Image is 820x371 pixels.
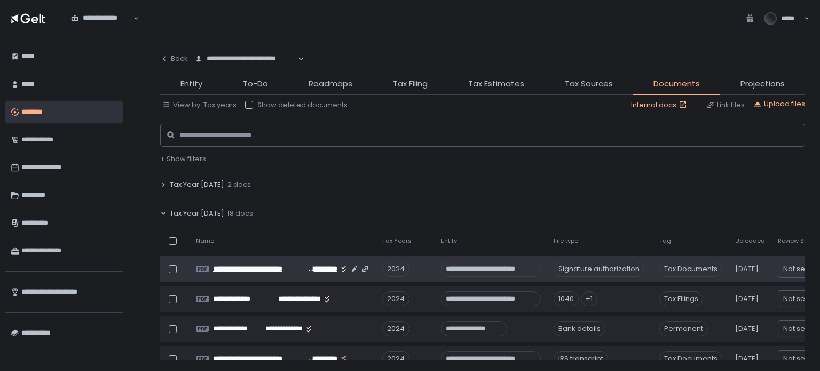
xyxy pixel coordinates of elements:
[581,291,597,306] div: +1
[735,294,759,304] span: [DATE]
[71,23,132,34] input: Search for option
[243,78,268,90] span: To-Do
[160,54,188,64] div: Back
[64,7,139,30] div: Search for option
[382,262,409,277] div: 2024
[160,48,188,69] button: Back
[227,180,251,190] span: 2 docs
[783,294,807,304] span: Not set
[753,99,805,109] button: Upload files
[382,237,412,245] span: Tax Years
[778,237,820,245] span: Review Status
[382,351,409,366] div: 2024
[783,353,807,364] span: Not set
[659,351,722,366] span: Tax Documents
[170,180,224,190] span: Tax Year [DATE]
[188,48,304,70] div: Search for option
[735,237,765,245] span: Uploaded
[195,64,297,74] input: Search for option
[783,264,807,274] span: Not set
[659,237,671,245] span: Tag
[659,321,708,336] span: Permanent
[162,100,236,110] button: View by: Tax years
[554,321,605,336] div: Bank details
[382,321,409,336] div: 2024
[554,262,644,277] div: Signature authorization
[554,237,578,245] span: File type
[227,209,253,218] span: 18 docs
[180,78,202,90] span: Entity
[653,78,700,90] span: Documents
[740,78,785,90] span: Projections
[160,154,206,164] button: + Show filters
[631,100,689,110] a: Internal docs
[706,100,745,110] button: Link files
[735,354,759,364] span: [DATE]
[735,264,759,274] span: [DATE]
[309,78,352,90] span: Roadmaps
[565,78,613,90] span: Tax Sources
[554,291,579,306] div: 1040
[382,291,409,306] div: 2024
[554,351,608,366] div: IRS transcript
[393,78,428,90] span: Tax Filing
[441,237,457,245] span: Entity
[783,323,807,334] span: Not set
[468,78,524,90] span: Tax Estimates
[735,324,759,334] span: [DATE]
[170,209,224,218] span: Tax Year [DATE]
[196,237,214,245] span: Name
[659,262,722,277] span: Tax Documents
[659,291,703,306] span: Tax Filings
